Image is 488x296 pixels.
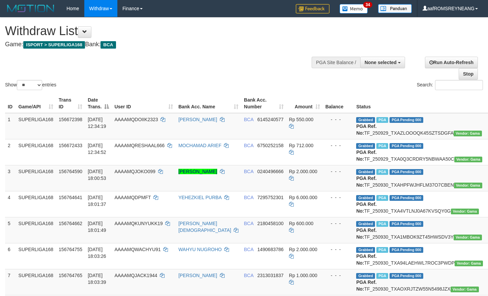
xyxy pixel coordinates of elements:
[353,243,486,269] td: TF_250930_TXA94LAEHWL7ROC3PWDP
[257,169,284,174] span: Copy 0240496666 to clipboard
[16,113,56,139] td: SUPERLIGA168
[114,221,163,226] span: AAAAMQKUNYUKK19
[5,94,16,113] th: ID
[376,143,388,149] span: Marked by aafsoycanthlai
[378,4,412,13] img: panduan.png
[459,68,478,80] a: Stop
[390,247,423,253] span: PGA Pending
[5,24,319,38] h1: Withdraw List
[390,221,423,227] span: PGA Pending
[241,94,286,113] th: Bank Acc. Number: activate to sort column ascending
[59,221,82,226] span: 156764662
[5,113,16,139] td: 1
[312,57,360,68] div: PGA Site Balance /
[376,221,388,227] span: Marked by aafsoycanthlai
[365,60,397,65] span: None selected
[356,221,375,227] span: Grabbed
[325,272,351,279] div: - - -
[376,169,388,175] span: Marked by aafsoycanthlai
[88,195,106,207] span: [DATE] 18:01:37
[59,195,82,200] span: 156764641
[325,168,351,175] div: - - -
[88,221,106,233] span: [DATE] 18:01:49
[88,143,106,155] span: [DATE] 12:34:52
[176,94,241,113] th: Bank Acc. Name: activate to sort column ascending
[340,4,368,14] img: Button%20Memo.svg
[356,273,375,279] span: Grabbed
[360,57,405,68] button: None selected
[376,273,388,279] span: Marked by aafsoycanthlai
[325,116,351,123] div: - - -
[454,157,483,162] span: Vendor URL: https://trx31.1velocity.biz
[114,273,157,278] span: AAAAMQJACK1944
[257,117,284,122] span: Copy 6145240577 to clipboard
[289,273,317,278] span: Rp 1.000.000
[451,209,479,214] span: Vendor URL: https://trx31.1velocity.biz
[23,41,85,49] span: ISPORT > SUPERLIGA168
[425,57,478,68] a: Run Auto-Refresh
[16,191,56,217] td: SUPERLIGA168
[88,273,106,285] span: [DATE] 18:03:39
[325,142,351,149] div: - - -
[325,246,351,253] div: - - -
[114,117,158,122] span: AAAAMQDOIIK2323
[289,169,317,174] span: Rp 2.000.000
[356,150,376,162] b: PGA Ref. No:
[323,94,354,113] th: Balance
[289,247,317,252] span: Rp 2.000.000
[112,94,175,113] th: User ID: activate to sort column ascending
[353,269,486,295] td: TF_250930_TXAOXRJTZW55N5498JZX
[390,273,423,279] span: PGA Pending
[5,3,56,14] img: MOTION_logo.png
[85,94,112,113] th: Date Trans.: activate to sort column descending
[356,201,376,214] b: PGA Ref. No:
[59,169,82,174] span: 156764590
[244,169,253,174] span: BCA
[16,139,56,165] td: SUPERLIGA168
[5,191,16,217] td: 4
[390,195,423,201] span: PGA Pending
[257,273,284,278] span: Copy 2313031837 to clipboard
[178,143,222,148] a: MOCHAMAD ARIEF
[5,165,16,191] td: 3
[356,195,375,201] span: Grabbed
[178,221,231,233] a: [PERSON_NAME][DEMOGRAPHIC_DATA]
[353,191,486,217] td: TF_250930_TXA4VTLNJ0A67KVSQY0G
[454,183,482,188] span: Vendor URL: https://trx31.1velocity.biz
[376,117,388,123] span: Marked by aafsoycanthlai
[114,247,161,252] span: AAAAMQWACHYU91
[178,117,217,122] a: [PERSON_NAME]
[5,139,16,165] td: 2
[356,247,375,253] span: Grabbed
[376,195,388,201] span: Marked by aafsoycanthlai
[59,117,82,122] span: 156672398
[325,194,351,201] div: - - -
[286,94,323,113] th: Amount: activate to sort column ascending
[289,117,313,122] span: Rp 550.000
[356,117,375,123] span: Grabbed
[289,143,313,148] span: Rp 712.000
[356,176,376,188] b: PGA Ref. No:
[356,279,376,292] b: PGA Ref. No:
[16,165,56,191] td: SUPERLIGA168
[257,221,284,226] span: Copy 2180458100 to clipboard
[178,273,217,278] a: [PERSON_NAME]
[356,253,376,266] b: PGA Ref. No:
[56,94,85,113] th: Trans ID: activate to sort column ascending
[16,269,56,295] td: SUPERLIGA168
[435,80,483,90] input: Search:
[356,143,375,149] span: Grabbed
[376,247,388,253] span: Marked by aafsoycanthlai
[390,169,423,175] span: PGA Pending
[17,80,42,90] select: Showentries
[451,287,479,292] span: Vendor URL: https://trx31.1velocity.biz
[353,165,486,191] td: TF_250930_TXAHPFWJHFLM37O7CBEN
[257,247,284,252] span: Copy 1490683786 to clipboard
[244,195,253,200] span: BCA
[257,195,284,200] span: Copy 7295752301 to clipboard
[417,80,483,90] label: Search:
[178,169,217,174] a: [PERSON_NAME]
[353,113,486,139] td: TF_250929_TXAZLOOOQK45SZTSDGFA
[390,143,423,149] span: PGA Pending
[5,243,16,269] td: 6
